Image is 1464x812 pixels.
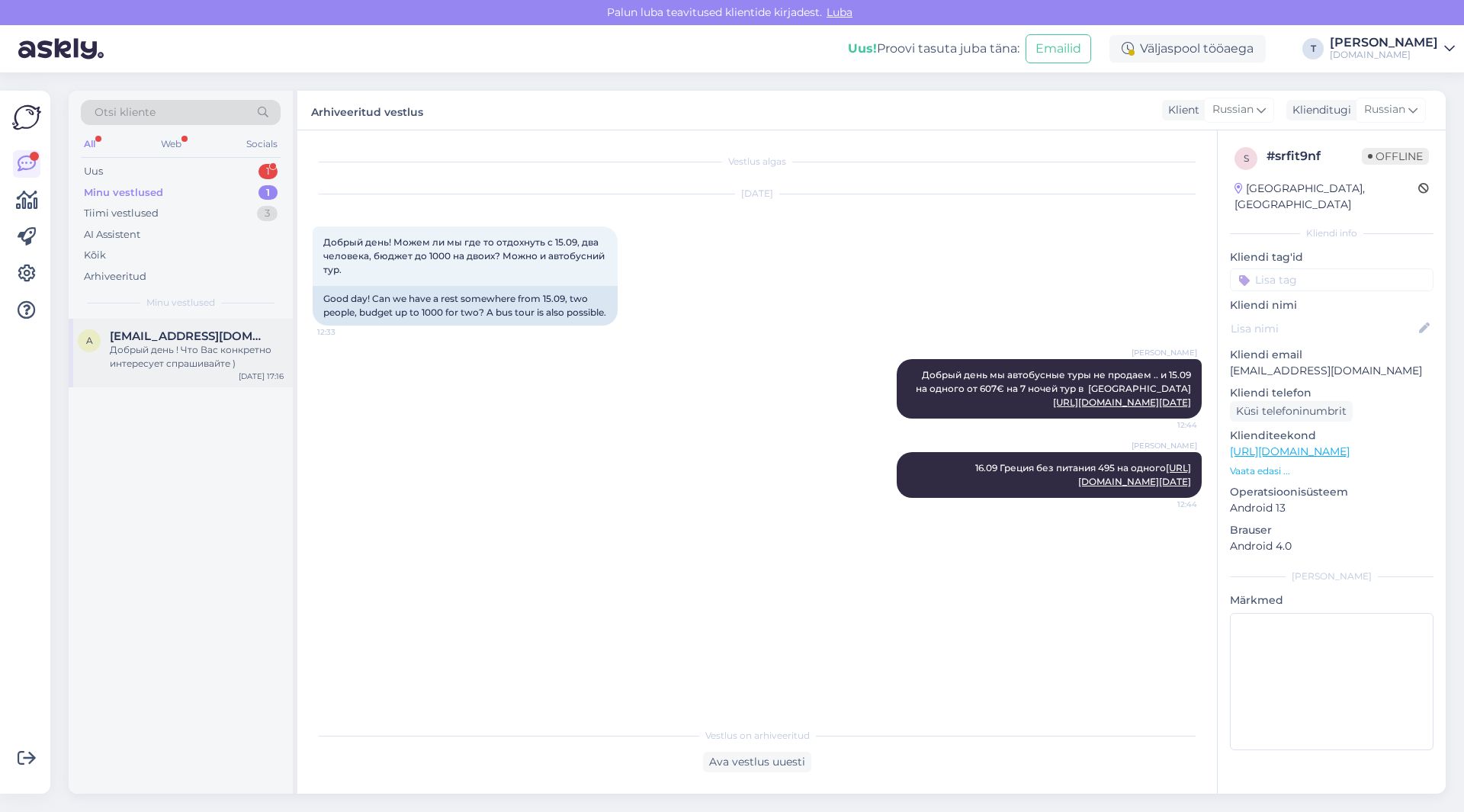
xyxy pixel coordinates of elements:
[1230,268,1433,291] input: Lisa tag
[705,729,810,743] span: Vestlus on arhiveeritud
[1364,101,1405,118] span: Russian
[916,369,1196,408] span: Добрый день мы автобусные туры не продаем .. и 15.09 на одного от 607€ на 7 ночей тур в [GEOGRAPH...
[1230,570,1433,583] div: [PERSON_NAME]
[1230,363,1433,379] p: [EMAIL_ADDRESS][DOMAIN_NAME]
[84,185,163,201] div: Minu vestlused
[1109,35,1266,63] div: Väljaspool tööaega
[1244,152,1249,164] span: s
[1053,396,1191,408] a: [URL][DOMAIN_NAME][DATE]
[317,326,374,338] span: 12:33
[1230,484,1433,500] p: Operatsioonisüsteem
[1330,37,1438,49] div: [PERSON_NAME]
[84,164,103,179] div: Uus
[1162,102,1199,118] div: Klient
[1231,320,1416,337] input: Lisa nimi
[1330,49,1438,61] div: [DOMAIN_NAME]
[311,100,423,120] label: Arhiveeritud vestlus
[146,296,215,310] span: Minu vestlused
[1140,419,1197,431] span: 12:44
[1230,226,1433,240] div: Kliendi info
[1230,500,1433,516] p: Android 13
[1267,147,1362,165] div: # srfit9nf
[1026,34,1091,63] button: Emailid
[84,248,106,263] div: Kõik
[848,40,1019,58] div: Proovi tasuta juba täna:
[95,104,156,120] span: Otsi kliente
[313,286,618,326] div: Good day! Can we have a rest somewhere from 15.09, two people, budget up to 1000 for two? A bus t...
[1230,347,1433,363] p: Kliendi email
[313,155,1202,168] div: Vestlus algas
[1230,538,1433,554] p: Android 4.0
[848,41,877,56] b: Uus!
[975,462,1191,487] span: 16.09 Греция без питания 495 на одного
[1234,181,1418,213] div: [GEOGRAPHIC_DATA], [GEOGRAPHIC_DATA]
[158,134,185,154] div: Web
[84,269,146,284] div: Arhiveeritud
[1212,101,1254,118] span: Russian
[110,343,284,371] div: Добрый день ! Что Вас конкретно интересует спрашивайте )
[703,752,811,772] div: Ava vestlus uuesti
[257,206,278,221] div: 3
[313,187,1202,201] div: [DATE]
[110,329,268,343] span: aleksandradamenko3@gmail.com
[12,103,41,132] img: Askly Logo
[84,206,159,221] div: Tiimi vestlused
[1230,401,1353,422] div: Küsi telefoninumbrit
[243,134,281,154] div: Socials
[1230,592,1433,608] p: Märkmed
[86,335,93,346] span: a
[81,134,98,154] div: All
[258,164,278,179] div: 1
[1330,37,1455,61] a: [PERSON_NAME][DOMAIN_NAME]
[822,5,857,19] span: Luba
[1140,499,1197,510] span: 12:44
[1286,102,1351,118] div: Klienditugi
[1132,347,1197,358] span: [PERSON_NAME]
[258,185,278,201] div: 1
[1230,297,1433,313] p: Kliendi nimi
[84,227,140,242] div: AI Assistent
[1132,440,1197,451] span: [PERSON_NAME]
[323,236,607,275] span: Добрый день! Можем ли мы где то отдохнуть с 15.09, два человека, бюджет до 1000 на двоих? Можно и...
[1230,385,1433,401] p: Kliendi telefon
[1362,148,1429,165] span: Offline
[1230,249,1433,265] p: Kliendi tag'id
[1302,38,1324,59] div: T
[1230,428,1433,444] p: Klienditeekond
[1230,464,1433,478] p: Vaata edasi ...
[1230,522,1433,538] p: Brauser
[1230,445,1350,458] a: [URL][DOMAIN_NAME]
[239,371,284,382] div: [DATE] 17:16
